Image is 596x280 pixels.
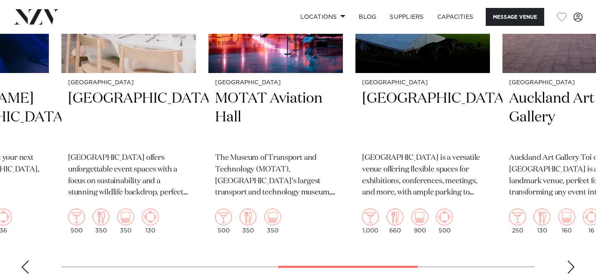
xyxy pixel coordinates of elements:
[534,209,550,225] img: dining.png
[387,209,403,234] div: 660
[411,209,428,225] img: theatre.png
[534,209,550,234] div: 130
[142,209,159,225] img: meeting.png
[93,209,109,234] div: 350
[362,80,483,86] small: [GEOGRAPHIC_DATA]
[362,89,483,146] h2: [GEOGRAPHIC_DATA]
[436,209,453,234] div: 500
[68,89,189,146] h2: [GEOGRAPHIC_DATA]
[68,209,85,234] div: 500
[431,8,480,26] a: Capacities
[362,209,379,225] img: cocktail.png
[362,152,483,199] p: [GEOGRAPHIC_DATA] is a versatile venue offering flexible spaces for exhibitions, conferences, mee...
[509,209,526,225] img: cocktail.png
[362,209,379,234] div: 1,000
[294,8,352,26] a: Locations
[68,209,85,225] img: cocktail.png
[93,209,109,225] img: dining.png
[558,209,575,234] div: 160
[215,209,232,225] img: cocktail.png
[240,209,256,225] img: dining.png
[509,209,526,234] div: 250
[68,80,189,86] small: [GEOGRAPHIC_DATA]
[117,209,134,225] img: theatre.png
[264,209,281,234] div: 350
[352,8,383,26] a: BLOG
[117,209,134,234] div: 350
[215,209,232,234] div: 500
[142,209,159,234] div: 130
[436,209,453,225] img: meeting.png
[215,89,336,146] h2: MOTAT Aviation Hall
[558,209,575,225] img: theatre.png
[486,8,544,26] button: Message Venue
[264,209,281,225] img: theatre.png
[68,152,189,199] p: [GEOGRAPHIC_DATA] offers unforgettable event spaces with a focus on sustainability and a stunning...
[411,209,428,234] div: 900
[240,209,256,234] div: 350
[383,8,430,26] a: SUPPLIERS
[13,9,59,24] img: nzv-logo.png
[215,152,336,199] p: The Museum of Transport and Technology (MOTAT), [GEOGRAPHIC_DATA]’s largest transport and technol...
[387,209,403,225] img: dining.png
[215,80,336,86] small: [GEOGRAPHIC_DATA]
